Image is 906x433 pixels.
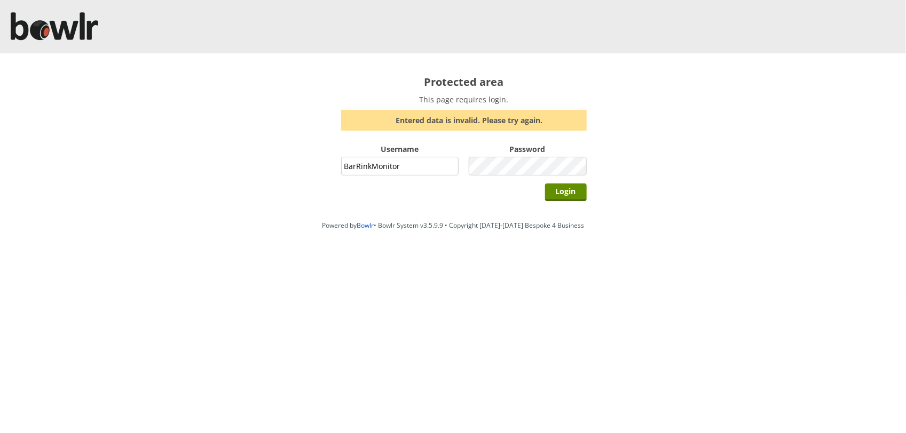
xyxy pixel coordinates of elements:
input: Login [545,183,587,201]
p: This page requires login. [341,94,587,105]
h2: Protected area [341,75,587,89]
label: Password [469,144,587,154]
span: Powered by • Bowlr System v3.5.9.9 • Copyright [DATE]-[DATE] Bespoke 4 Business [322,221,584,230]
label: Username [341,144,459,154]
a: Bowlr [357,221,374,230]
div: Entered data is invalid. Please try again. [341,110,587,131]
